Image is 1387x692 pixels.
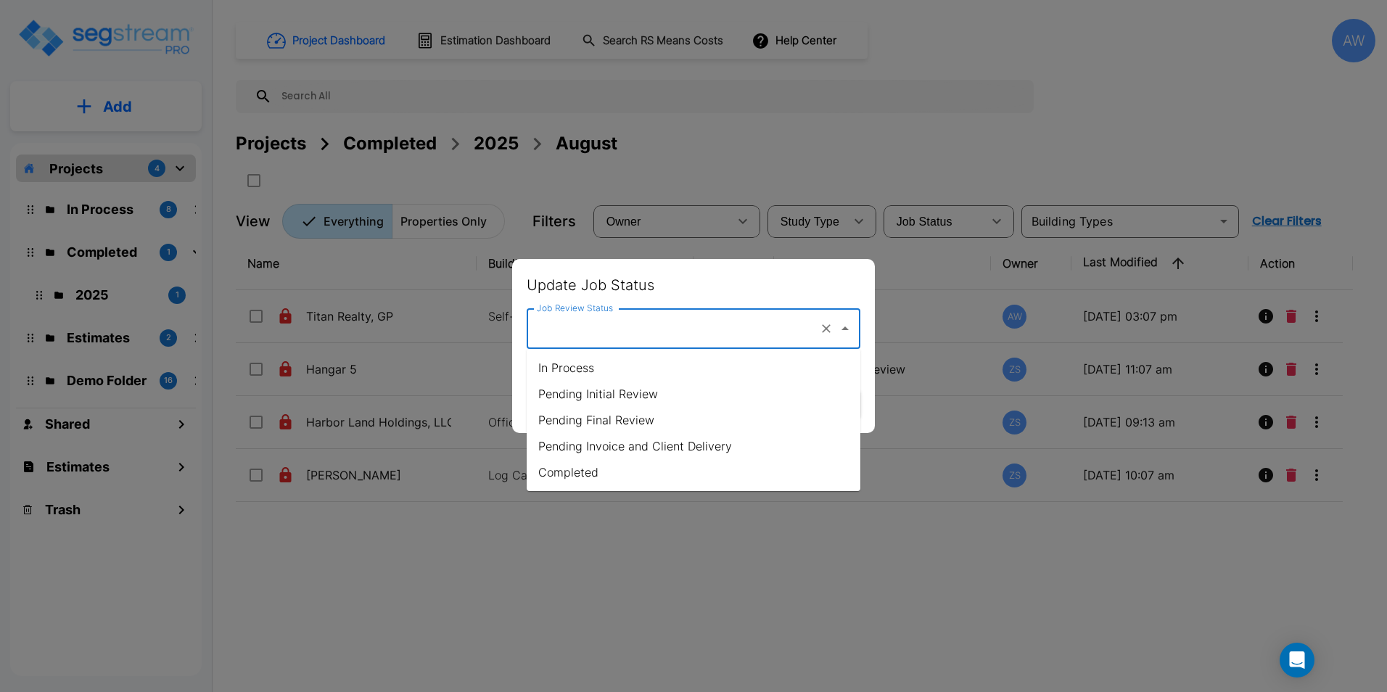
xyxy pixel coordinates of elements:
[527,273,860,297] h6: Update Job Status
[527,381,860,407] li: Pending Initial Review
[835,318,855,339] button: Close
[527,407,860,433] li: Pending Final Review
[537,302,613,314] label: Job Review Status
[527,355,860,381] li: In Process
[527,459,860,485] li: Completed
[816,318,836,339] button: Clear
[527,433,860,459] li: Pending Invoice and Client Delivery
[1280,643,1314,677] div: Open Intercom Messenger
